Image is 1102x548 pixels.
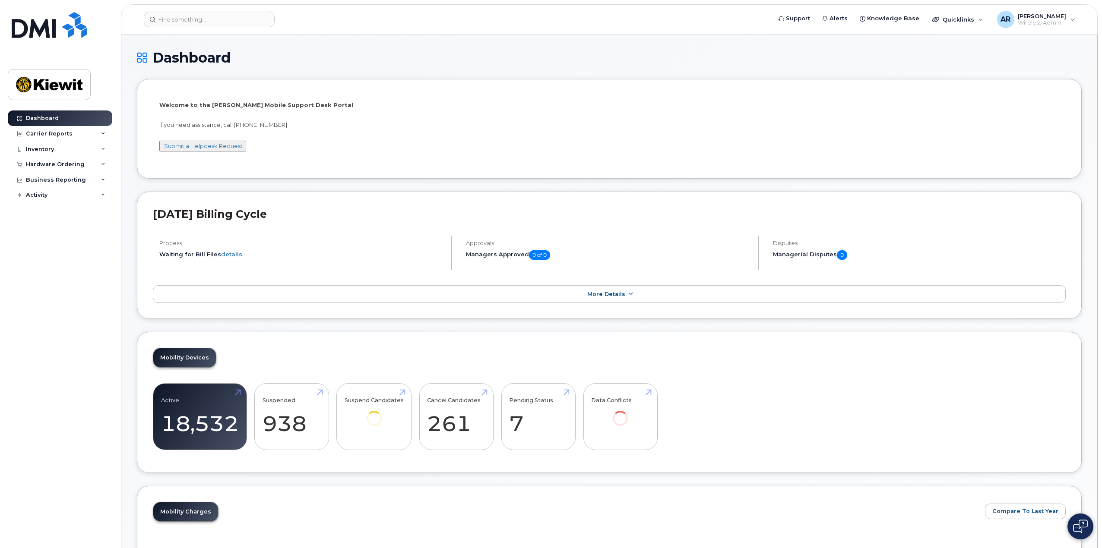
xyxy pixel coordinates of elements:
[153,348,216,367] a: Mobility Devices
[164,142,243,149] a: Submit a Helpdesk Request
[509,388,567,445] a: Pending Status 7
[159,141,246,151] button: Submit a Helpdesk Request
[161,388,239,445] a: Active 18,532
[221,251,242,258] a: details
[466,240,750,246] h4: Approvals
[159,250,444,258] li: Waiting for Bill Files
[1073,520,1088,533] img: Open chat
[153,502,218,521] a: Mobility Charges
[591,388,649,438] a: Data Conflicts
[159,121,1059,129] p: If you need assistance, call [PHONE_NUMBER]
[992,507,1058,515] span: Compare To Last Year
[529,250,550,260] span: 0 of 0
[159,240,444,246] h4: Process
[773,250,1066,260] h5: Managerial Disputes
[159,101,1059,109] p: Welcome to the [PERSON_NAME] Mobile Support Desk Portal
[137,50,1082,65] h1: Dashboard
[837,250,847,260] span: 0
[153,208,1066,220] h2: [DATE] Billing Cycle
[773,240,1066,246] h4: Disputes
[345,388,404,438] a: Suspend Candidates
[587,291,625,297] span: More Details
[466,250,750,260] h5: Managers Approved
[427,388,485,445] a: Cancel Candidates 261
[985,504,1066,519] button: Compare To Last Year
[263,388,321,445] a: Suspended 938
